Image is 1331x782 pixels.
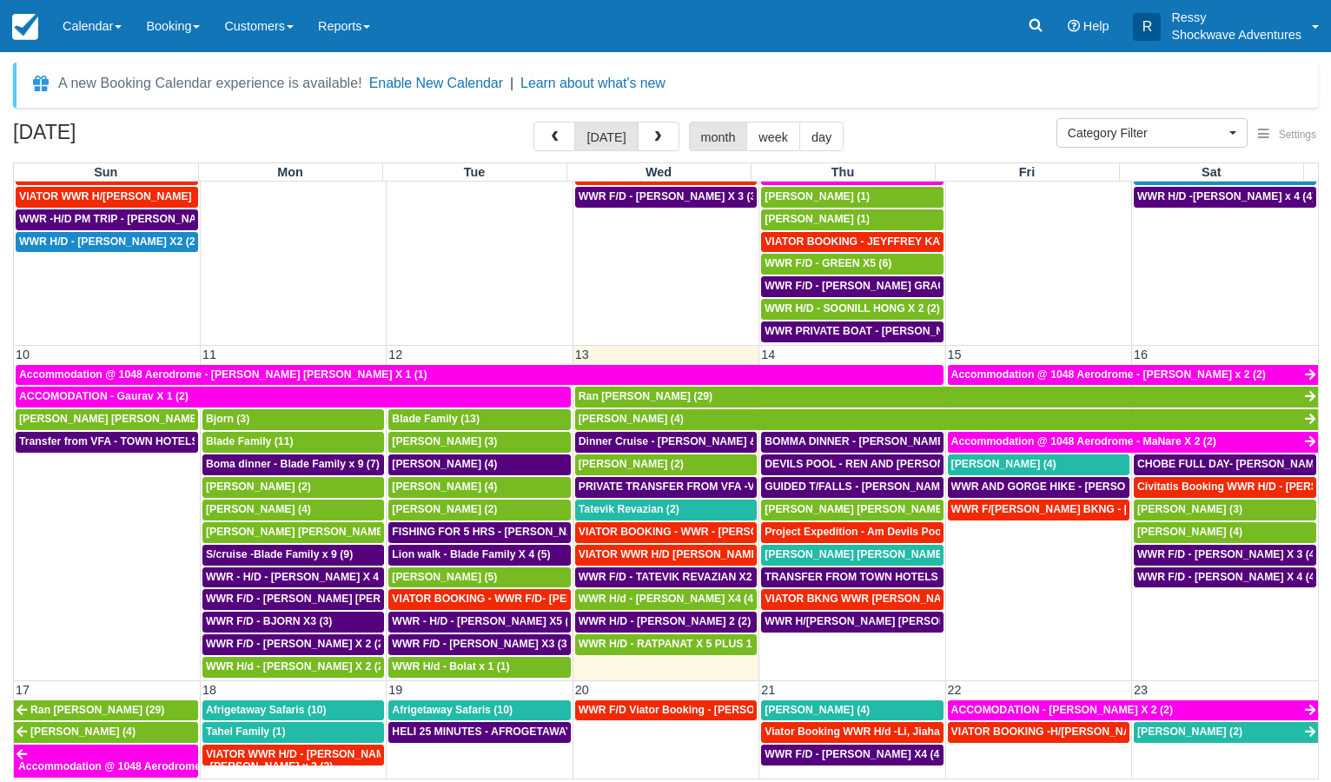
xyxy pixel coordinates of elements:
[388,589,570,610] a: VIATOR BOOKING - WWR F/D- [PERSON_NAME] 2 (2)
[206,571,395,583] span: WWR - H/D - [PERSON_NAME] X 4 (4)
[388,409,570,430] a: Blade Family (13)
[765,257,891,269] span: WWR F/D - GREEN X5 (6)
[388,500,570,520] a: [PERSON_NAME] (2)
[206,748,420,760] span: VIATOR WWR H/D - [PERSON_NAME] 3 (3)
[761,432,943,453] a: BOMMA DINNER - [PERSON_NAME] AND [PERSON_NAME] X4 (4)
[1134,522,1316,543] a: [PERSON_NAME] (4)
[14,348,31,361] span: 10
[392,503,497,515] span: [PERSON_NAME] (2)
[1134,567,1316,588] a: WWR F/D - [PERSON_NAME] X 4 (4)
[575,477,757,498] a: PRIVATE TRANSFER FROM VFA -V FSL - [PERSON_NAME] AND [PERSON_NAME] X4 (4)
[579,458,684,470] span: [PERSON_NAME] (2)
[765,548,962,560] span: [PERSON_NAME] [PERSON_NAME] (4)
[575,187,757,208] a: WWR F/D - [PERSON_NAME] X 3 (3)
[765,280,993,292] span: WWR F/D - [PERSON_NAME] GRACKO X4 (4)
[202,589,384,610] a: WWR F/D - [PERSON_NAME] [PERSON_NAME] X1 (1)
[30,726,136,738] span: [PERSON_NAME] (4)
[575,387,1318,408] a: Ran [PERSON_NAME] (29)
[579,593,757,605] span: WWR H/d - [PERSON_NAME] X4 (4)
[14,683,31,697] span: 17
[1083,19,1109,33] span: Help
[761,500,943,520] a: [PERSON_NAME] [PERSON_NAME] (2)
[765,435,1097,447] span: BOMMA DINNER - [PERSON_NAME] AND [PERSON_NAME] X4 (4)
[761,567,943,588] a: TRANSFER FROM TOWN HOTELS TO VFA - [PERSON_NAME] [PERSON_NAME] X2 (2)
[19,413,216,425] span: [PERSON_NAME] [PERSON_NAME] (2)
[761,589,943,610] a: VIATOR BKNG WWR [PERSON_NAME] 2 (1)
[579,548,786,560] span: VIATOR WWR H/D [PERSON_NAME] 1 (1)
[1137,726,1242,738] span: [PERSON_NAME] (2)
[14,700,198,721] a: Ran [PERSON_NAME] (29)
[1056,118,1248,148] button: Category Filter
[765,503,962,515] span: [PERSON_NAME] [PERSON_NAME] (2)
[202,409,384,430] a: Bjorn (3)
[575,409,1318,430] a: [PERSON_NAME] (4)
[951,435,1216,447] span: Accommodation @ 1048 Aerodrome - MaNare X 2 (2)
[14,745,198,778] a: Accommodation @ 1048 Aerodrome - [PERSON_NAME] x 2 (2)
[575,500,757,520] a: Tatevik Revazian (2)
[761,477,943,498] a: GUIDED T/FALLS - [PERSON_NAME] AND [PERSON_NAME] X4 (4)
[761,276,943,297] a: WWR F/D - [PERSON_NAME] GRACKO X4 (4)
[761,745,943,765] a: WWR F/D - [PERSON_NAME] X4 (4)
[1133,13,1161,41] div: R
[575,432,757,453] a: Dinner Cruise - [PERSON_NAME] & [PERSON_NAME] 4 (4)
[951,458,1056,470] span: [PERSON_NAME] (4)
[392,571,497,583] span: [PERSON_NAME] (5)
[16,409,198,430] a: [PERSON_NAME] [PERSON_NAME] (2)
[1068,124,1225,142] span: Category Filter
[761,209,943,230] a: [PERSON_NAME] (1)
[759,348,777,361] span: 14
[948,722,1129,743] a: VIATOR BOOKING -H/[PERSON_NAME] X 4 (4)
[575,589,757,610] a: WWR H/d - [PERSON_NAME] X4 (4)
[206,413,249,425] span: Bjorn (3)
[765,615,1022,627] span: WWR H/[PERSON_NAME] [PERSON_NAME] X 4 (4)
[1137,190,1315,202] span: WWR H/D -[PERSON_NAME] x 4 (4)
[948,454,1129,475] a: [PERSON_NAME] (4)
[202,522,384,543] a: [PERSON_NAME] [PERSON_NAME] (5)
[392,726,652,738] span: HELI 25 MINUTES - AFROGETAWAY SAFARIS X5 (5)
[761,299,943,320] a: WWR H/D - SOONILL HONG X 2 (2)
[951,480,1317,493] span: WWR AND GORGE HIKE - [PERSON_NAME] AND [PERSON_NAME] 4 (4)
[1134,454,1316,475] a: CHOBE FULL DAY- [PERSON_NAME] AND [PERSON_NAME] X4 (4)
[206,638,387,650] span: WWR F/D - [PERSON_NAME] X 2 (2)
[575,454,757,475] a: [PERSON_NAME] (2)
[19,368,427,381] span: Accommodation @ 1048 Aerodrome - [PERSON_NAME] [PERSON_NAME] X 1 (1)
[765,571,1202,583] span: TRANSFER FROM TOWN HOTELS TO VFA - [PERSON_NAME] [PERSON_NAME] X2 (2)
[202,432,384,453] a: Blade Family (11)
[392,593,663,605] span: VIATOR BOOKING - WWR F/D- [PERSON_NAME] 2 (2)
[388,454,570,475] a: [PERSON_NAME] (4)
[946,683,963,697] span: 22
[1132,348,1149,361] span: 16
[689,122,748,151] button: month
[1171,9,1301,26] p: Ressy
[392,526,628,538] span: FISHING FOR 5 HRS - [PERSON_NAME] X 2 (2)
[951,368,1266,381] span: Accommodation @ 1048 Aerodrome - [PERSON_NAME] x 2 (2)
[18,760,333,772] span: Accommodation @ 1048 Aerodrome - [PERSON_NAME] x 2 (2)
[16,209,198,230] a: WWR -H/D PM TRIP - [PERSON_NAME] X5 (5)
[12,14,38,40] img: checkfront-main-nav-mini-logo.png
[575,634,757,655] a: WWR H/D - RATPANAT X 5 PLUS 1 (5)
[579,638,768,650] span: WWR H/D - RATPANAT X 5 PLUS 1 (5)
[392,638,570,650] span: WWR F/D - [PERSON_NAME] X3 (3)
[388,522,570,543] a: FISHING FOR 5 HRS - [PERSON_NAME] X 2 (2)
[831,165,854,179] span: Thu
[202,612,384,633] a: WWR F/D - BJORN X3 (3)
[277,165,303,179] span: Mon
[388,432,570,453] a: [PERSON_NAME] (3)
[16,387,571,408] a: ACCOMODATION - Gaurav X 1 (2)
[575,700,757,721] a: WWR F/D Viator Booking - [PERSON_NAME] X1 (1)
[761,545,943,566] a: [PERSON_NAME] [PERSON_NAME] (4)
[765,302,940,315] span: WWR H/D - SOONILL HONG X 2 (2)
[392,435,497,447] span: [PERSON_NAME] (3)
[206,526,403,538] span: [PERSON_NAME] [PERSON_NAME] (5)
[19,190,216,202] span: VIATOR WWR H/[PERSON_NAME] 2 (2)
[948,477,1129,498] a: WWR AND GORGE HIKE - [PERSON_NAME] AND [PERSON_NAME] 4 (4)
[1019,165,1035,179] span: Fri
[392,615,578,627] span: WWR - H/D - [PERSON_NAME] X5 (5)
[388,477,570,498] a: [PERSON_NAME] (4)
[761,700,943,721] a: [PERSON_NAME] (4)
[765,748,943,760] span: WWR F/D - [PERSON_NAME] X4 (4)
[392,704,513,716] span: Afrigetaway Safaris (10)
[579,526,832,538] span: VIATOR BOOKING - WWR - [PERSON_NAME] 2 (2)
[646,165,672,179] span: Wed
[1134,545,1316,566] a: WWR F/D - [PERSON_NAME] X 3 (4)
